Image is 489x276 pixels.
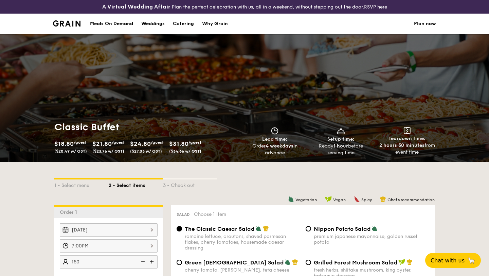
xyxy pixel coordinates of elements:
[54,179,109,189] div: 1 - Select menu
[314,234,429,245] div: premium japanese mayonnaise, golden russet potato
[467,257,475,264] span: 🦙
[74,140,87,145] span: /guest
[336,127,346,135] img: icon-dish.430c3a2e.svg
[314,259,398,266] span: Grilled Forest Mushroom Salad
[102,3,170,11] h4: A Virtual Wedding Affair
[92,149,124,154] span: ($23.76 w/ GST)
[163,179,217,189] div: 3 - Check out
[53,20,80,27] img: Grain
[255,225,261,231] img: icon-vegetarian.fe4039eb.svg
[292,259,298,265] img: icon-chef-hat.a58ddaea.svg
[333,143,348,149] strong: 1 hour
[92,140,112,148] span: $21.80
[86,14,137,34] a: Meals On Demand
[263,225,269,231] img: icon-chef-hat.a58ddaea.svg
[60,209,80,215] span: Order 1
[54,149,87,154] span: ($20.49 w/ GST)
[60,239,158,253] input: Event time
[141,14,165,34] div: Weddings
[185,226,255,232] span: The Classic Caesar Salad
[333,197,346,202] span: Vegan
[60,223,158,237] input: Event date
[112,140,125,145] span: /guest
[306,226,311,231] input: Nippon Potato Saladpremium japanese mayonnaise, golden russet potato
[406,259,413,265] img: icon-chef-hat.a58ddaea.svg
[53,20,80,27] a: Logotype
[188,140,201,145] span: /guest
[185,234,300,251] div: romaine lettuce, croutons, shaved parmesan flakes, cherry tomatoes, housemade caesar dressing
[325,196,332,202] img: icon-vegan.f8ff3823.svg
[414,14,436,34] a: Plan now
[306,260,311,265] input: Grilled Forest Mushroom Saladfresh herbs, shiitake mushroom, king oyster, balsamic dressing
[169,140,188,148] span: $31.80
[244,143,305,156] div: Order in advance
[266,143,293,149] strong: 4 weekdays
[202,14,228,34] div: Why Grain
[404,127,411,134] img: icon-teardown.65201eee.svg
[185,267,300,273] div: cherry tomato, [PERSON_NAME], feta cheese
[377,142,437,156] div: from event time
[185,259,284,266] span: Green [DEMOGRAPHIC_DATA] Salad
[387,197,435,202] span: Chef's recommendation
[60,255,158,269] input: Number of guests
[54,140,74,148] span: $18.80
[311,143,372,156] div: Ready before serving time
[425,253,481,268] button: Chat with us🦙
[361,197,372,202] span: Spicy
[388,136,425,141] span: Teardown time:
[295,197,317,202] span: Vegetarian
[109,179,163,189] div: 2 - Select items
[380,196,386,202] img: icon-chef-hat.a58ddaea.svg
[90,14,133,34] div: Meals On Demand
[198,14,232,34] a: Why Grain
[54,121,242,133] h1: Classic Buffet
[177,260,182,265] input: Green [DEMOGRAPHIC_DATA] Saladcherry tomato, [PERSON_NAME], feta cheese
[147,255,158,268] img: icon-add.58712e84.svg
[398,259,405,265] img: icon-vegan.f8ff3823.svg
[262,136,287,142] span: Lead time:
[364,4,387,10] a: RSVP here
[372,225,378,231] img: icon-vegetarian.fe4039eb.svg
[173,14,194,34] div: Catering
[270,127,280,135] img: icon-clock.2db775ea.svg
[177,212,190,217] span: Salad
[151,140,164,145] span: /guest
[379,142,424,148] strong: 2 hours 30 minutes
[137,255,147,268] img: icon-reduce.1d2dbef1.svg
[288,196,294,202] img: icon-vegetarian.fe4039eb.svg
[81,3,407,11] div: Plan the perfect celebration with us, all in a weekend, without stepping out the door.
[169,149,201,154] span: ($34.66 w/ GST)
[431,257,465,264] span: Chat with us
[130,149,162,154] span: ($27.03 w/ GST)
[137,14,169,34] a: Weddings
[130,140,151,148] span: $24.80
[285,259,291,265] img: icon-vegetarian.fe4039eb.svg
[354,196,360,202] img: icon-spicy.37a8142b.svg
[177,226,182,231] input: The Classic Caesar Saladromaine lettuce, croutons, shaved parmesan flakes, cherry tomatoes, house...
[327,136,355,142] span: Setup time:
[169,14,198,34] a: Catering
[194,211,226,217] span: Choose 1 item
[314,226,371,232] span: Nippon Potato Salad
